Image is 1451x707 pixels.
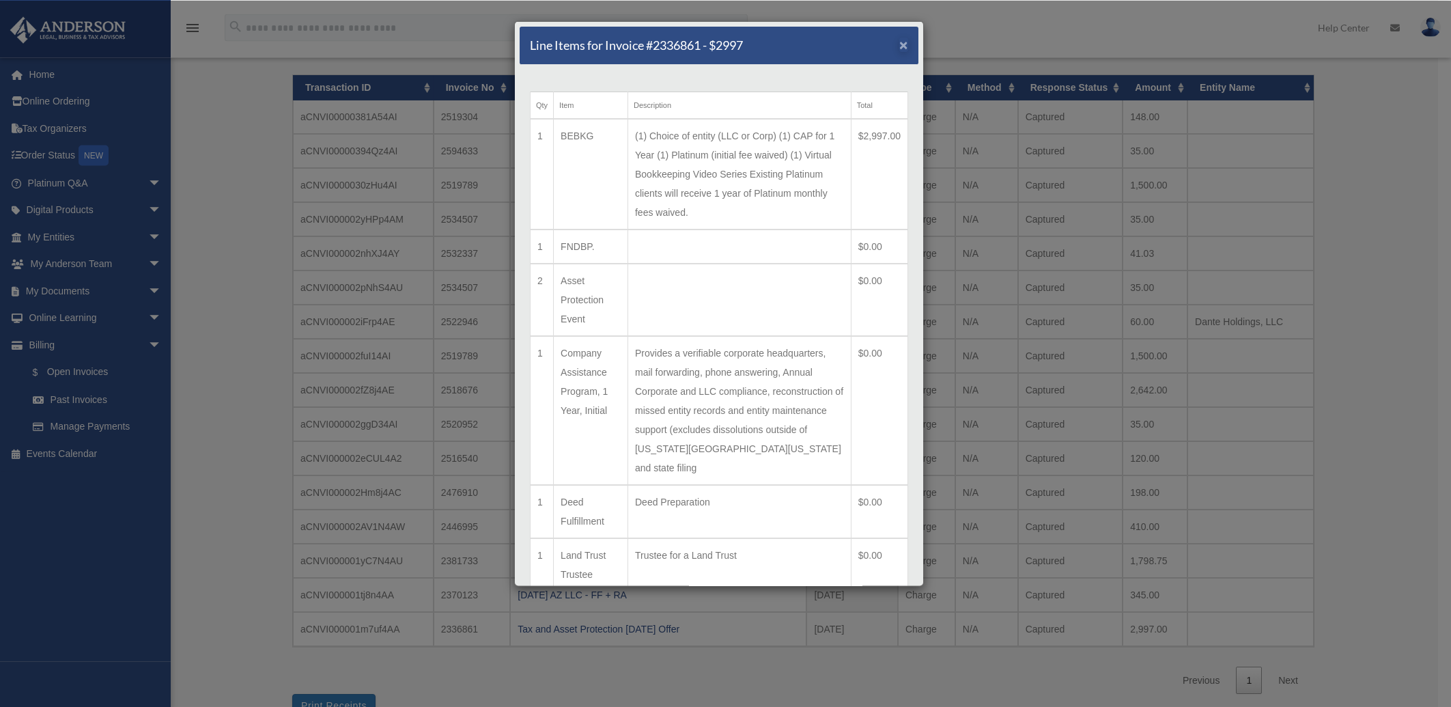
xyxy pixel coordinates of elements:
td: 1 [531,538,554,591]
td: $0.00 [851,335,907,484]
td: Provides a verifiable corporate headquarters, mail forwarding, phone answering, Annual Corporate ... [628,335,851,484]
td: Trustee for a Land Trust [628,538,851,591]
td: 1 [531,484,554,538]
th: Description [628,92,851,119]
th: Qty [531,92,554,119]
td: $0.00 [851,229,907,263]
td: (1) Choice of entity (LLC or Corp) (1) CAP for 1 Year (1) Platinum (initial fee waived) (1) Virtu... [628,118,851,229]
th: Item [554,92,628,119]
td: 1 [531,118,554,229]
td: $0.00 [851,538,907,591]
td: $0.00 [851,484,907,538]
td: Deed Fulfillment [554,484,628,538]
h5: Line Items for Invoice #2336861 - $2997 [530,36,743,53]
td: 1 [531,335,554,484]
td: FNDBP. [554,229,628,263]
span: × [899,36,908,52]
button: Close [899,37,908,51]
th: Total [851,92,907,119]
td: $2,997.00 [851,118,907,229]
td: BEBKG [554,118,628,229]
td: Deed Preparation [628,484,851,538]
td: 2 [531,263,554,335]
td: 1 [531,229,554,263]
td: Company Assistance Program, 1 Year, Initial [554,335,628,484]
td: Land Trust Trustee [554,538,628,591]
td: $0.00 [851,263,907,335]
td: Asset Protection Event [554,263,628,335]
